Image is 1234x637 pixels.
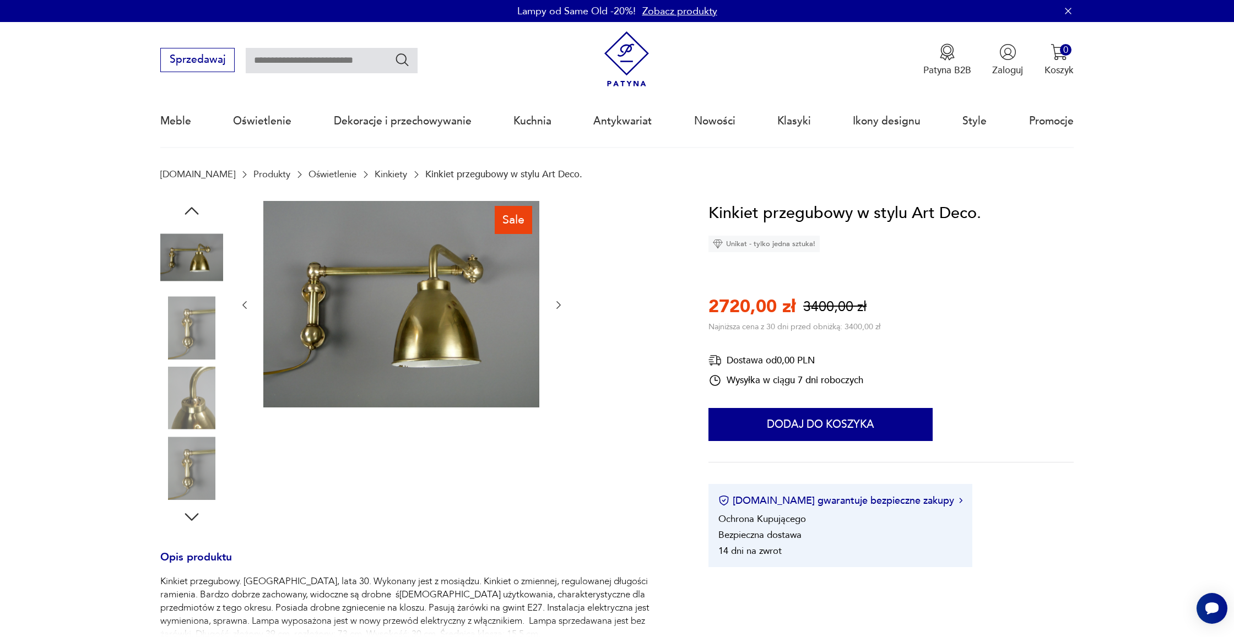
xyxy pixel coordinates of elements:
p: Zaloguj [992,64,1023,77]
li: Ochrona Kupującego [718,513,806,525]
a: [DOMAIN_NAME] [160,169,235,179]
img: Ikona dostawy [708,353,722,367]
div: Unikat - tylko jedna sztuka! [708,236,820,252]
a: Ikona medaluPatyna B2B [923,43,971,77]
h1: Kinkiet przegubowy w stylu Art Deco. [708,201,981,226]
button: Szukaj [394,52,410,68]
h3: Opis produktu [160,553,676,575]
a: Kinkiety [375,169,407,179]
p: Patyna B2B [923,64,971,77]
img: Ikona certyfikatu [718,495,729,506]
button: Dodaj do koszyka [708,408,933,441]
button: Patyna B2B [923,43,971,77]
a: Style [962,96,987,146]
div: Wysyłka w ciągu 7 dni roboczych [708,374,863,387]
iframe: Smartsupp widget button [1197,593,1227,624]
p: Kinkiet przegubowy w stylu Art Deco. [425,169,582,179]
p: Najniższa cena z 30 dni przed obniżką: 3400,00 zł [708,322,880,332]
img: Ikona diamentu [713,239,723,249]
a: Meble [160,96,191,146]
a: Antykwariat [593,96,652,146]
button: Zaloguj [992,43,1023,77]
img: Ikona strzałki w prawo [959,498,962,503]
p: Koszyk [1044,64,1074,77]
a: Oświetlenie [233,96,291,146]
li: 14 dni na zwrot [718,545,782,557]
button: [DOMAIN_NAME] gwarantuje bezpieczne zakupy [718,494,962,508]
li: Bezpieczna dostawa [718,529,802,541]
button: 0Koszyk [1044,43,1074,77]
img: Zdjęcie produktu Kinkiet przegubowy w stylu Art Deco. [160,437,223,499]
a: Promocje [1029,96,1074,146]
a: Produkty [253,169,290,179]
div: Dostawa od 0,00 PLN [708,353,863,367]
img: Ikonka użytkownika [999,43,1016,61]
img: Ikona medalu [939,43,956,61]
img: Zdjęcie produktu Kinkiet przegubowy w stylu Art Deco. [160,296,223,359]
img: Zdjęcie produktu Kinkiet przegubowy w stylu Art Deco. [160,226,223,289]
img: Ikona koszyka [1051,43,1068,61]
img: Zdjęcie produktu Kinkiet przegubowy w stylu Art Deco. [160,367,223,429]
img: Zdjęcie produktu Kinkiet przegubowy w stylu Art Deco. [263,201,539,408]
a: Zobacz produkty [642,4,717,18]
a: Oświetlenie [308,169,356,179]
p: Lampy od Same Old -20%! [517,4,636,18]
a: Ikony designu [853,96,921,146]
p: 2720,00 zł [708,295,795,319]
p: 3400,00 zł [803,297,867,317]
a: Kuchnia [513,96,551,146]
a: Nowości [694,96,735,146]
a: Sprzedawaj [160,56,235,65]
button: Sprzedawaj [160,48,235,72]
img: Patyna - sklep z meblami i dekoracjami vintage [599,31,654,87]
a: Klasyki [777,96,811,146]
div: Sale [495,206,533,233]
div: 0 [1060,44,1071,56]
a: Dekoracje i przechowywanie [334,96,472,146]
